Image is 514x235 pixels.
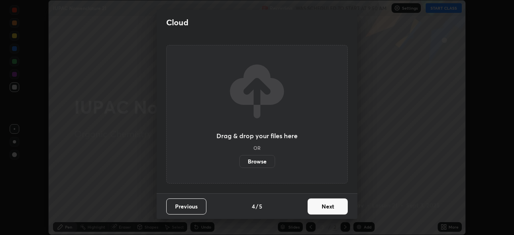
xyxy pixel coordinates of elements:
[252,202,255,210] h4: 4
[216,133,298,139] h3: Drag & drop your files here
[253,145,261,150] h5: OR
[166,17,188,28] h2: Cloud
[308,198,348,215] button: Next
[259,202,262,210] h4: 5
[256,202,258,210] h4: /
[166,198,206,215] button: Previous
